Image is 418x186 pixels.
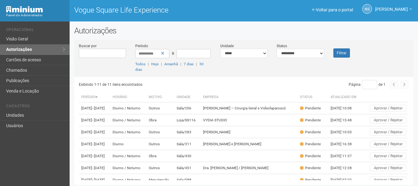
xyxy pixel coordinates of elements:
span: Nicolle Silva [375,1,408,12]
a: [PERSON_NAME] [375,8,412,13]
td: Diurno / Noturno [110,162,146,174]
td: Diurno / Noturno [110,174,146,186]
a: NS [362,4,372,14]
span: | [180,62,181,66]
th: Atualizado em [328,92,362,102]
th: Horário [110,92,146,102]
div: Pendente [300,154,321,159]
td: Outros [146,138,174,150]
td: Diurno / Noturno [110,114,146,126]
td: [DATE] [79,126,110,138]
td: Outros [146,126,174,138]
button: Aprovar / Rejeitar [370,141,406,147]
span: Página de 1 [349,82,385,87]
td: [DATE] 16:38 [328,138,362,150]
td: Diurno / Noturno [110,150,146,162]
button: Aprovar / Rejeitar [370,177,406,183]
li: Operacional [6,28,65,34]
td: [DATE] [79,102,110,114]
span: | [148,62,149,66]
td: [DATE] [79,162,110,174]
div: Pendente [300,130,321,135]
th: Empresa [201,92,297,102]
button: Filtrar [333,48,350,58]
button: Aprovar / Rejeitar [370,105,406,112]
button: Aprovar / Rejeitar [370,129,406,135]
img: Minium [6,6,43,13]
td: Diurno / Noturno [110,126,146,138]
a: Hoje [151,62,159,66]
td: [DATE] [79,114,110,126]
span: | [161,62,162,66]
td: Obra [146,114,174,126]
td: [DATE] 11:37 [328,150,362,162]
td: Dra. [PERSON_NAME] / [PERSON_NAME] [201,162,297,174]
td: VYDIA STUDIO [201,114,297,126]
td: Sala/451 [174,162,201,174]
td: [DATE] [79,150,110,162]
td: [DATE] [79,174,110,186]
th: Status [297,92,328,102]
h2: Autorizações [74,26,413,35]
td: Loja/SS116 [174,114,201,126]
td: [DATE] 12:28 [328,162,362,174]
th: Unidade [174,92,201,102]
td: [DATE] [79,138,110,150]
td: Sala/283 [174,126,201,138]
label: Buscar por [79,43,97,49]
span: - [DATE] [92,130,105,134]
span: - [DATE] [92,142,105,146]
td: Manutenção [146,174,174,186]
div: Pendente [300,142,321,147]
label: Status [277,43,287,49]
a: Todos [135,62,145,66]
td: [PERSON_NAME] [201,126,297,138]
button: Aprovar / Rejeitar [370,153,406,159]
button: Aprovar / Rejeitar [370,165,406,171]
td: Sala/588 [174,174,201,186]
label: Unidade [220,43,234,49]
td: Diurno [110,138,146,150]
div: Painel do Administrador [6,13,65,18]
span: - [DATE] [92,118,105,122]
div: Pendente [300,106,321,111]
div: Pendente [300,177,321,183]
td: Diurno / Noturno [110,102,146,114]
td: Outros [146,162,174,174]
td: [PERSON_NAME] e [PERSON_NAME] [201,138,297,150]
span: - [DATE] [92,178,105,182]
h1: Vogue Square Life Experience [74,6,239,14]
li: Cadastros [6,104,65,110]
span: a [172,51,174,55]
td: [DATE] 07:22 [328,174,362,186]
span: - [DATE] [92,154,105,158]
div: Pendente [300,118,321,123]
a: Voltar para o portal [312,7,353,12]
td: Obra [146,150,174,162]
label: Período [135,43,148,49]
span: | [196,62,197,66]
td: Outros [146,102,174,114]
span: - [DATE] [92,106,105,110]
td: [PERSON_NAME] – Cirurgia Geral e Videolaparoscó [201,102,297,114]
span: - [DATE] [92,166,105,170]
td: Sala/430 [174,150,201,162]
th: Motivo [146,92,174,102]
td: [DATE] 15:48 [328,114,362,126]
th: Período [79,92,110,102]
td: [DATE] 10:05 [328,126,362,138]
td: [DATE] 10:08 [328,102,362,114]
button: Aprovar / Rejeitar [370,117,406,123]
div: Exibindo 1-11 de 11 itens encontrados [79,80,244,89]
div: Pendente [300,165,321,171]
a: 7 dias [184,62,194,66]
a: Amanhã [164,62,178,66]
td: Sala/311 [174,138,201,150]
td: Sala/206 [174,102,201,114]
